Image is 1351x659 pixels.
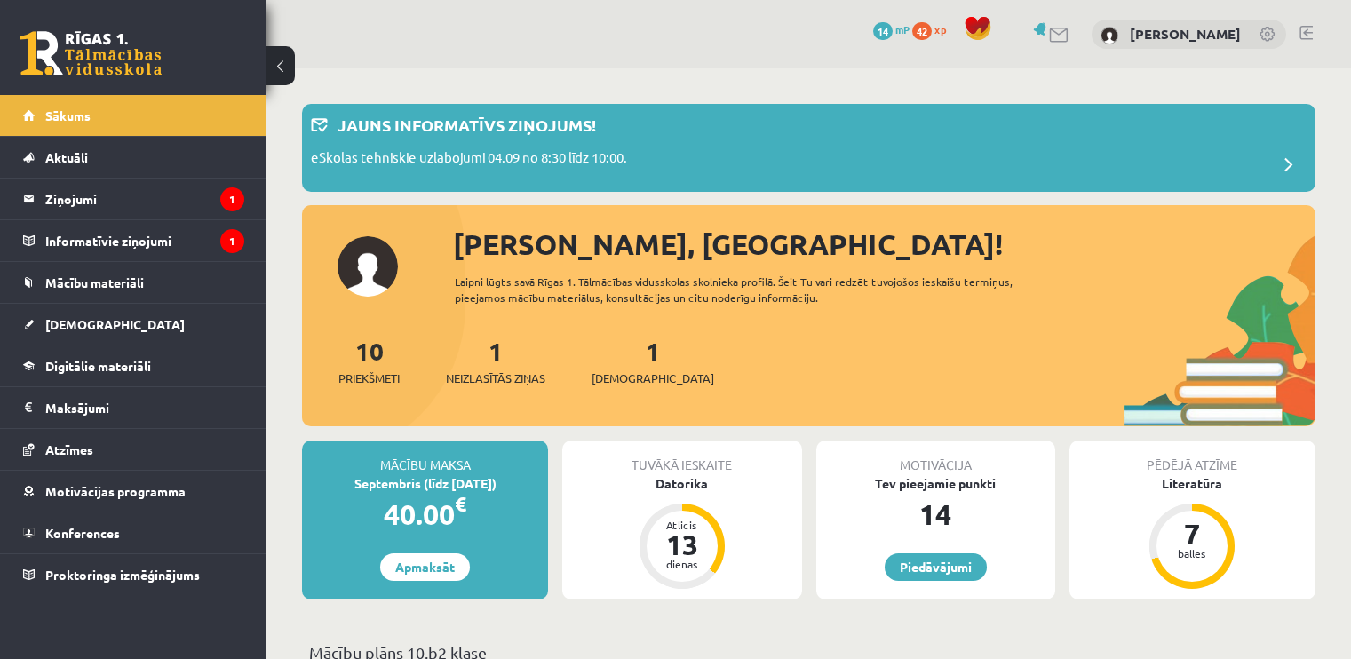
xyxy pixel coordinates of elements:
div: balles [1165,548,1219,559]
a: Proktoringa izmēģinājums [23,554,244,595]
span: 14 [873,22,893,40]
span: Aktuāli [45,149,88,165]
div: Laipni lūgts savā Rīgas 1. Tālmācības vidusskolas skolnieka profilā. Šeit Tu vari redzēt tuvojošo... [455,274,1063,306]
div: 14 [816,493,1055,536]
span: Neizlasītās ziņas [446,369,545,387]
span: Proktoringa izmēģinājums [45,567,200,583]
a: Piedāvājumi [885,553,987,581]
div: 7 [1165,520,1219,548]
span: Priekšmeti [338,369,400,387]
a: Aktuāli [23,137,244,178]
span: Sākums [45,107,91,123]
span: Konferences [45,525,120,541]
div: Pēdējā atzīme [1069,441,1315,474]
a: Informatīvie ziņojumi1 [23,220,244,261]
span: mP [895,22,910,36]
p: eSkolas tehniskie uzlabojumi 04.09 no 8:30 līdz 10:00. [311,147,627,172]
a: [DEMOGRAPHIC_DATA] [23,304,244,345]
div: 13 [656,530,709,559]
div: Mācību maksa [302,441,548,474]
legend: Informatīvie ziņojumi [45,220,244,261]
div: dienas [656,559,709,569]
a: Motivācijas programma [23,471,244,512]
a: Rīgas 1. Tālmācības vidusskola [20,31,162,75]
span: Digitālie materiāli [45,358,151,374]
a: Sākums [23,95,244,136]
i: 1 [220,229,244,253]
span: Motivācijas programma [45,483,186,499]
a: Konferences [23,512,244,553]
a: Ziņojumi1 [23,179,244,219]
span: Mācību materiāli [45,274,144,290]
a: Apmaksāt [380,553,470,581]
span: Atzīmes [45,441,93,457]
a: Maksājumi [23,387,244,428]
a: Digitālie materiāli [23,345,244,386]
div: Tev pieejamie punkti [816,474,1055,493]
span: [DEMOGRAPHIC_DATA] [592,369,714,387]
div: Motivācija [816,441,1055,474]
a: Mācību materiāli [23,262,244,303]
legend: Maksājumi [45,387,244,428]
a: 10Priekšmeti [338,335,400,387]
a: 42 xp [912,22,955,36]
span: [DEMOGRAPHIC_DATA] [45,316,185,332]
div: Datorika [562,474,801,493]
img: Aleksandrija Līduma [1101,27,1118,44]
div: Literatūra [1069,474,1315,493]
a: 1[DEMOGRAPHIC_DATA] [592,335,714,387]
div: Atlicis [656,520,709,530]
legend: Ziņojumi [45,179,244,219]
a: 14 mP [873,22,910,36]
i: 1 [220,187,244,211]
div: 40.00 [302,493,548,536]
span: 42 [912,22,932,40]
span: € [455,491,466,517]
span: xp [934,22,946,36]
a: 1Neizlasītās ziņas [446,335,545,387]
div: [PERSON_NAME], [GEOGRAPHIC_DATA]! [453,223,1315,266]
a: Datorika Atlicis 13 dienas [562,474,801,592]
a: Atzīmes [23,429,244,470]
div: Tuvākā ieskaite [562,441,801,474]
a: [PERSON_NAME] [1130,25,1241,43]
p: Jauns informatīvs ziņojums! [338,113,596,137]
a: Jauns informatīvs ziņojums! eSkolas tehniskie uzlabojumi 04.09 no 8:30 līdz 10:00. [311,113,1307,183]
a: Literatūra 7 balles [1069,474,1315,592]
div: Septembris (līdz [DATE]) [302,474,548,493]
